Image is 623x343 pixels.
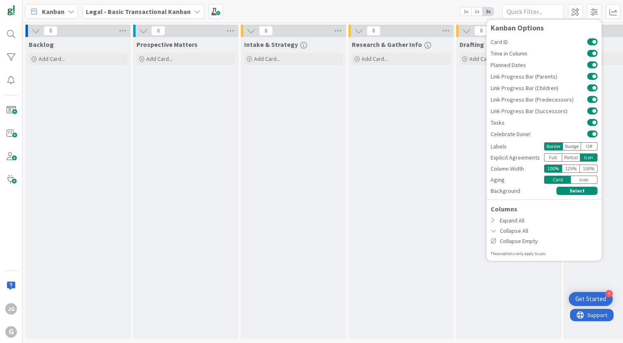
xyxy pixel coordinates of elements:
[5,326,17,338] div: G
[491,85,587,91] span: Link Progress Bar (Children)
[491,74,587,79] span: Link Progress Bar (Parents)
[367,26,381,36] span: 0
[491,176,544,184] div: Aging
[482,7,494,16] span: 3x
[544,165,562,173] div: 100 %
[491,165,544,173] div: Column Width
[491,142,544,151] div: Labels
[136,40,198,49] span: Prospective Matters
[491,24,598,32] div: Kanban Options
[491,108,587,114] span: Link Progress Bar (Successors)
[502,4,564,19] input: Quick Filter...
[491,250,598,257] div: These options only apply to you
[580,153,598,162] div: Icon
[569,292,613,306] div: Open Get Started checklist, remaining modules: 4
[469,55,496,63] span: Add Card...
[244,40,298,49] span: Intake & Strategy
[580,165,598,173] div: 150 %
[151,26,165,36] span: 0
[575,295,606,303] div: Get Started
[487,204,602,214] div: Columns
[459,40,484,49] span: Drafting
[491,131,587,137] span: Celebrate Done!
[563,142,581,151] div: Badge
[5,303,17,315] div: JG
[581,142,598,151] div: Off
[491,97,587,102] span: Link Progress Bar (Predecessors)
[44,26,58,36] span: 0
[491,120,587,125] span: Tasks
[491,39,587,45] span: Card ID
[544,176,571,184] div: Card
[352,40,422,49] span: Research & Gather Info
[146,55,173,63] span: Add Card...
[544,153,562,162] div: Full
[42,7,65,16] span: Kanban
[487,236,602,246] div: Collapse Empty
[362,55,388,63] span: Add Card...
[86,7,191,16] b: Legal - Basic Transactional Kanban
[487,216,602,226] div: Expand All
[491,62,587,68] span: Planned Dates
[562,153,580,162] div: Partial
[474,26,488,36] span: 0
[254,55,280,63] span: Add Card...
[39,55,65,63] span: Add Card...
[471,7,482,16] span: 2x
[259,26,273,36] span: 0
[460,7,471,16] span: 1x
[17,1,37,11] span: Support
[491,187,520,195] span: Background
[571,176,598,184] div: Icon
[605,290,613,297] div: 4
[491,153,544,162] div: Explicit Agreements
[5,5,17,17] img: Visit kanbanzone.com
[556,187,598,195] button: Select
[487,226,602,236] div: Collapse All
[562,165,580,173] div: 125 %
[29,40,54,49] span: Backlog
[544,142,563,151] div: Border
[491,51,587,56] span: Time in Column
